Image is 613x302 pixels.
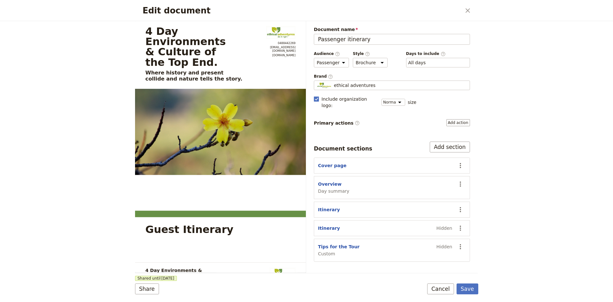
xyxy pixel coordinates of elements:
span: ​ [355,120,360,126]
button: Itinerary [318,225,340,231]
span: ​ [328,74,333,79]
h2: Edit document [143,6,461,15]
span: Include organization logo : [322,96,378,109]
button: Actions [455,179,466,190]
div: Document sections [314,145,372,152]
span: Document name [314,26,470,33]
button: Close dialog [462,5,473,16]
span: Hidden [436,225,452,231]
span: ​ [441,51,446,56]
h1: 4 Day Environments & Culture of the Top End. [145,26,259,67]
p: Where history and present collide and nature tells the story. [145,70,259,82]
span: Day summary [318,188,349,194]
a: https://www.ethicaladventures.com.au [266,53,295,57]
button: Tips for the Tour [318,244,359,250]
button: Share [135,283,159,294]
button: Actions [455,223,466,234]
span: Style [353,51,388,57]
span: ​ [335,51,340,56]
button: Add section [430,142,470,152]
span: Audience [314,51,349,57]
button: Overview [318,181,342,187]
button: Actions [455,241,466,252]
span: ​ [365,51,370,56]
div: Guest Itinerary [145,224,233,234]
button: Cancel [427,283,454,294]
select: Style​ [353,58,388,67]
span: Primary actions [314,120,360,126]
span: Days to include [406,51,470,57]
span: ethical adventures [334,82,375,89]
button: Days to include​Clear input [408,59,426,66]
h1: 4 Day Environments & Culture of the Top End.​ [145,268,259,278]
span: 0488442269 [266,42,295,45]
span: Shared until [135,276,177,281]
select: size [382,99,405,106]
select: Audience​ [314,58,349,67]
span: [DATE] [161,276,174,281]
input: Document name [314,34,470,45]
button: Primary actions​ [446,119,470,126]
a: office@ethicaladventures.com.au [266,46,295,53]
img: ethical adventures logo [266,26,295,39]
span: Brand [314,74,470,79]
button: Actions [455,160,466,171]
span: size [408,99,416,105]
button: Cover page [318,162,346,169]
button: Itinerary [318,206,340,213]
img: Profile [317,82,331,89]
img: ethical adventures logo [269,268,296,279]
button: Actions [455,204,466,215]
span: Hidden [436,244,452,250]
span: Custom [318,251,359,257]
button: Save [457,283,478,294]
